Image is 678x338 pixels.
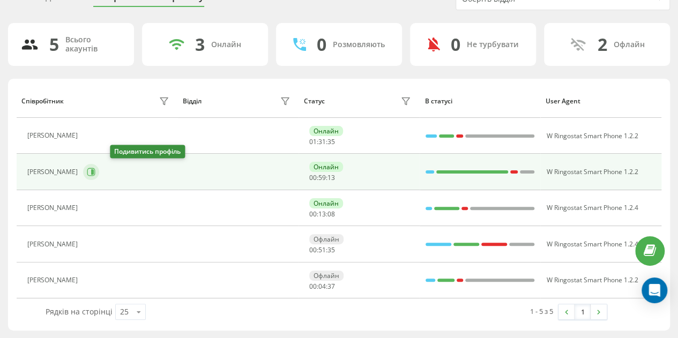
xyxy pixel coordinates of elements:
[309,174,335,182] div: : :
[546,167,638,176] span: W Ringostat Smart Phone 1.2.2
[327,209,335,219] span: 08
[317,34,326,55] div: 0
[614,40,645,49] div: Офлайн
[424,97,535,105] div: В статусі
[546,275,638,284] span: W Ringostat Smart Phone 1.2.2
[309,282,317,291] span: 00
[309,198,343,208] div: Онлайн
[318,137,326,146] span: 31
[575,304,591,319] a: 1
[120,306,129,317] div: 25
[309,211,335,218] div: : :
[642,277,667,303] div: Open Intercom Messenger
[309,173,317,182] span: 00
[309,138,335,146] div: : :
[309,137,317,146] span: 01
[309,271,344,281] div: Офлайн
[546,131,638,140] span: W Ringostat Smart Phone 1.2.2
[318,173,326,182] span: 59
[27,276,80,284] div: [PERSON_NAME]
[27,132,80,139] div: [PERSON_NAME]
[65,35,121,54] div: Всього акаунтів
[304,97,325,105] div: Статус
[309,246,335,254] div: : :
[110,145,185,159] div: Подивитись профіль
[195,34,205,55] div: 3
[318,209,326,219] span: 13
[318,245,326,254] span: 51
[309,126,343,136] div: Онлайн
[333,40,385,49] div: Розмовляють
[598,34,607,55] div: 2
[327,282,335,291] span: 37
[467,40,519,49] div: Не турбувати
[309,209,317,219] span: 00
[21,97,64,105] div: Співробітник
[27,241,80,248] div: [PERSON_NAME]
[27,168,80,176] div: [PERSON_NAME]
[309,245,317,254] span: 00
[27,204,80,212] div: [PERSON_NAME]
[546,97,657,105] div: User Agent
[309,162,343,172] div: Онлайн
[546,203,638,212] span: W Ringostat Smart Phone 1.2.4
[327,245,335,254] span: 35
[309,283,335,290] div: : :
[318,282,326,291] span: 04
[451,34,460,55] div: 0
[183,97,202,105] div: Відділ
[327,173,335,182] span: 13
[309,234,344,244] div: Офлайн
[46,306,113,317] span: Рядків на сторінці
[211,40,241,49] div: Онлайн
[327,137,335,146] span: 35
[530,306,553,317] div: 1 - 5 з 5
[546,239,638,249] span: W Ringostat Smart Phone 1.2.4
[49,34,59,55] div: 5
